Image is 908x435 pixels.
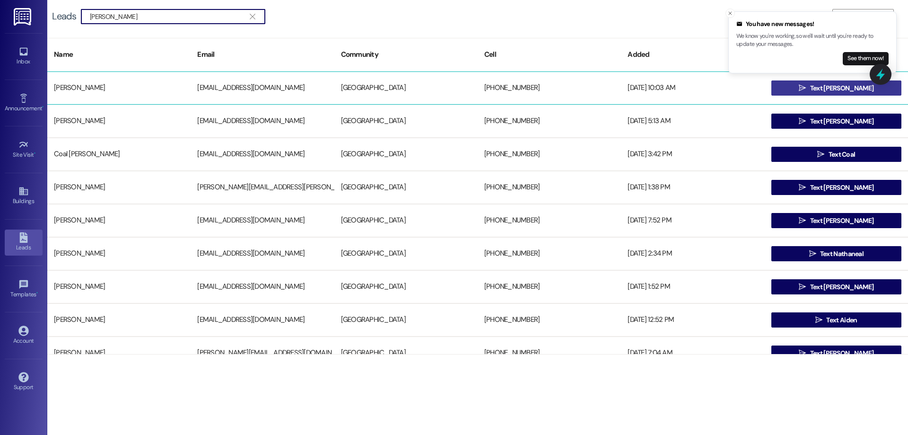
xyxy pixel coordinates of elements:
[621,178,764,197] div: [DATE] 1:38 PM
[799,84,806,92] i: 
[5,276,43,302] a: Templates •
[771,180,901,195] button: Text [PERSON_NAME]
[621,277,764,296] div: [DATE] 1:52 PM
[47,112,191,131] div: [PERSON_NAME]
[191,211,334,230] div: [EMAIL_ADDRESS][DOMAIN_NAME]
[47,145,191,164] div: Coal [PERSON_NAME]
[334,43,478,66] div: Community
[736,19,889,29] div: You have new messages!
[250,13,255,20] i: 
[810,348,873,358] span: Text [PERSON_NAME]
[5,230,43,255] a: Leads
[621,112,764,131] div: [DATE] 5:13 AM
[478,344,621,363] div: [PHONE_NUMBER]
[52,11,76,21] div: Leads
[478,277,621,296] div: [PHONE_NUMBER]
[42,104,44,110] span: •
[478,145,621,164] div: [PHONE_NUMBER]
[334,112,478,131] div: [GEOGRAPHIC_DATA]
[34,150,35,157] span: •
[191,344,334,363] div: [PERSON_NAME][EMAIL_ADDRESS][DOMAIN_NAME]
[191,244,334,263] div: [EMAIL_ADDRESS][DOMAIN_NAME]
[810,83,873,93] span: Text [PERSON_NAME]
[725,9,735,18] button: Close toast
[245,9,260,24] button: Clear text
[736,32,889,49] p: We know you're working, so we'll wait until you're ready to update your messages.
[334,178,478,197] div: [GEOGRAPHIC_DATA]
[621,311,764,329] div: [DATE] 12:52 PM
[843,52,889,65] button: See them now!
[810,116,873,126] span: Text [PERSON_NAME]
[815,316,822,324] i: 
[90,10,245,23] input: Search name/email/community (quotes for exact match e.g. "John Smith")
[799,184,806,191] i: 
[191,43,334,66] div: Email
[621,145,764,164] div: [DATE] 3:42 PM
[478,244,621,263] div: [PHONE_NUMBER]
[478,178,621,197] div: [PHONE_NUMBER]
[799,283,806,291] i: 
[771,279,901,294] button: Text [PERSON_NAME]
[820,249,864,259] span: Text Nathaneal
[47,79,191,98] div: [PERSON_NAME]
[191,178,334,197] div: [PERSON_NAME][EMAIL_ADDRESS][PERSON_NAME][DOMAIN_NAME]
[14,8,33,26] img: ResiDesk Logo
[47,311,191,329] div: [PERSON_NAME]
[621,244,764,263] div: [DATE] 2:34 PM
[47,211,191,230] div: [PERSON_NAME]
[5,44,43,69] a: Inbox
[621,344,764,363] div: [DATE] 7:04 AM
[5,137,43,162] a: Site Visit •
[5,183,43,209] a: Buildings
[817,151,824,158] i: 
[771,312,901,328] button: Text Aiden
[191,112,334,131] div: [EMAIL_ADDRESS][DOMAIN_NAME]
[47,244,191,263] div: [PERSON_NAME]
[47,43,191,66] div: Name
[47,277,191,296] div: [PERSON_NAME]
[810,282,873,292] span: Text [PERSON_NAME]
[771,346,901,361] button: Text [PERSON_NAME]
[771,213,901,228] button: Text [PERSON_NAME]
[191,145,334,164] div: [EMAIL_ADDRESS][DOMAIN_NAME]
[621,211,764,230] div: [DATE] 7:52 PM
[478,211,621,230] div: [PHONE_NUMBER]
[826,315,857,325] span: Text Aiden
[799,349,806,357] i: 
[36,290,38,296] span: •
[334,277,478,296] div: [GEOGRAPHIC_DATA]
[191,311,334,329] div: [EMAIL_ADDRESS][DOMAIN_NAME]
[334,79,478,98] div: [GEOGRAPHIC_DATA]
[334,344,478,363] div: [GEOGRAPHIC_DATA]
[47,178,191,197] div: [PERSON_NAME]
[771,114,901,129] button: Text [PERSON_NAME]
[334,211,478,230] div: [GEOGRAPHIC_DATA]
[5,369,43,395] a: Support
[809,250,816,257] i: 
[478,79,621,98] div: [PHONE_NUMBER]
[621,43,764,66] div: Added
[47,344,191,363] div: [PERSON_NAME]
[771,80,901,96] button: Text [PERSON_NAME]
[829,150,856,160] span: Text Coal
[771,147,901,162] button: Text Coal
[810,216,873,226] span: Text [PERSON_NAME]
[478,112,621,131] div: [PHONE_NUMBER]
[810,183,873,193] span: Text [PERSON_NAME]
[334,311,478,329] div: [GEOGRAPHIC_DATA]
[621,79,764,98] div: [DATE] 10:03 AM
[478,311,621,329] div: [PHONE_NUMBER]
[799,217,806,224] i: 
[191,277,334,296] div: [EMAIL_ADDRESS][DOMAIN_NAME]
[5,323,43,348] a: Account
[191,79,334,98] div: [EMAIL_ADDRESS][DOMAIN_NAME]
[334,244,478,263] div: [GEOGRAPHIC_DATA]
[478,43,621,66] div: Cell
[799,117,806,125] i: 
[771,246,901,261] button: Text Nathaneal
[334,145,478,164] div: [GEOGRAPHIC_DATA]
